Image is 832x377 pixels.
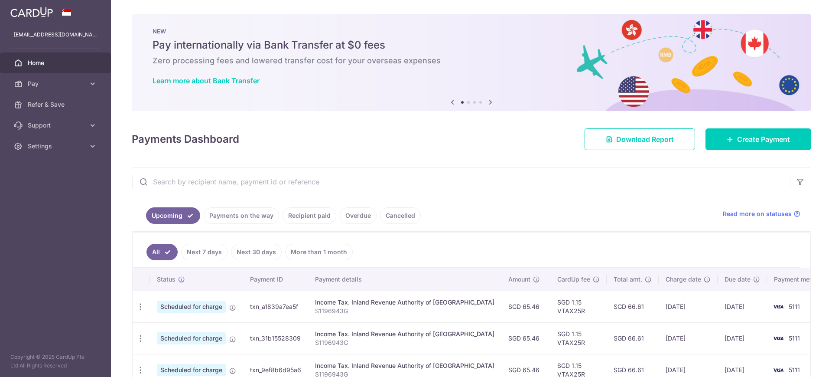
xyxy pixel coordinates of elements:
h6: Zero processing fees and lowered transfer cost for your overseas expenses [153,56,790,66]
td: SGD 66.61 [607,291,659,322]
span: Support [28,121,85,130]
span: Pay [28,79,85,88]
span: 5111 [789,334,800,342]
img: Bank transfer banner [132,14,811,111]
div: Income Tax. Inland Revenue Authority of [GEOGRAPHIC_DATA] [315,330,494,338]
span: Create Payment [737,134,790,144]
a: Learn more about Bank Transfer [153,76,260,85]
a: All [146,244,178,260]
div: Income Tax. Inland Revenue Authority of [GEOGRAPHIC_DATA] [315,298,494,307]
td: [DATE] [718,291,767,322]
span: Settings [28,142,85,151]
a: Next 30 days [231,244,282,260]
span: CardUp fee [557,275,590,284]
a: Recipient paid [283,207,336,224]
span: Status [157,275,175,284]
td: SGD 1.15 VTAX25R [550,322,607,354]
h5: Pay internationally via Bank Transfer at $0 fees [153,38,790,52]
p: S1196943G [315,307,494,315]
iframe: Opens a widget where you can find more information [777,351,823,373]
img: Bank Card [770,333,787,344]
a: Cancelled [380,207,421,224]
th: Payment ID [243,268,308,291]
span: Due date [725,275,751,284]
span: Download Report [616,134,674,144]
a: Create Payment [705,128,811,150]
span: Scheduled for charge [157,301,226,313]
p: NEW [153,28,790,35]
span: Read more on statuses [723,210,792,218]
img: Bank Card [770,365,787,375]
span: Charge date [666,275,701,284]
input: Search by recipient name, payment id or reference [132,168,790,196]
td: txn_a1839a7ea5f [243,291,308,322]
p: [EMAIL_ADDRESS][DOMAIN_NAME] [14,30,97,39]
a: Overdue [340,207,377,224]
span: 5111 [789,303,800,310]
a: Download Report [585,128,695,150]
td: SGD 65.46 [501,322,550,354]
img: CardUp [10,7,53,17]
td: SGD 65.46 [501,291,550,322]
span: Refer & Save [28,100,85,109]
div: Income Tax. Inland Revenue Authority of [GEOGRAPHIC_DATA] [315,361,494,370]
td: SGD 66.61 [607,322,659,354]
th: Payment details [308,268,501,291]
span: Total amt. [614,275,642,284]
p: S1196943G [315,338,494,347]
td: txn_31b15528309 [243,322,308,354]
h4: Payments Dashboard [132,131,239,147]
img: Bank Card [770,302,787,312]
span: Home [28,59,85,67]
td: [DATE] [659,322,718,354]
a: Read more on statuses [723,210,800,218]
span: Scheduled for charge [157,364,226,376]
td: [DATE] [659,291,718,322]
span: Scheduled for charge [157,332,226,344]
a: Payments on the way [204,207,279,224]
a: Upcoming [146,207,200,224]
a: Next 7 days [181,244,227,260]
td: [DATE] [718,322,767,354]
a: More than 1 month [285,244,353,260]
span: Amount [508,275,530,284]
td: SGD 1.15 VTAX25R [550,291,607,322]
